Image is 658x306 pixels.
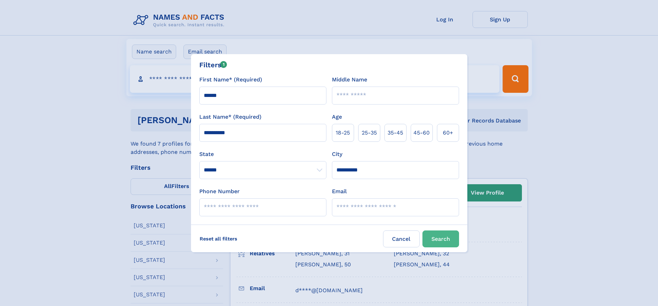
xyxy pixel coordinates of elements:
[332,150,342,158] label: City
[422,230,459,247] button: Search
[388,129,403,137] span: 35‑45
[195,230,242,247] label: Reset all filters
[383,230,420,247] label: Cancel
[332,76,367,84] label: Middle Name
[332,187,347,196] label: Email
[199,76,262,84] label: First Name* (Required)
[413,129,430,137] span: 45‑60
[199,60,227,70] div: Filters
[336,129,350,137] span: 18‑25
[443,129,453,137] span: 60+
[199,113,261,121] label: Last Name* (Required)
[199,150,326,158] label: State
[199,187,240,196] label: Phone Number
[362,129,377,137] span: 25‑35
[332,113,342,121] label: Age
